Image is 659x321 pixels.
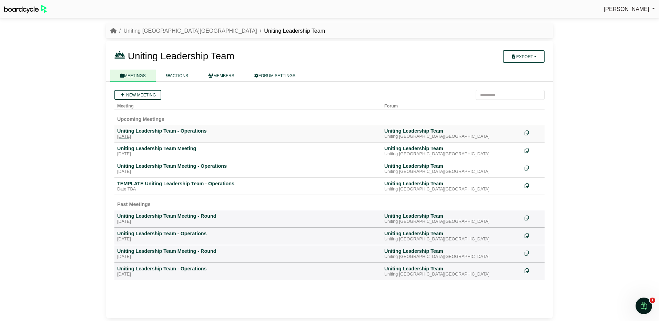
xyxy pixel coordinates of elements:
div: Make a copy [525,163,542,172]
div: [DATE] [117,254,379,260]
a: Uniting [GEOGRAPHIC_DATA][GEOGRAPHIC_DATA] [123,28,257,34]
div: Uniting [GEOGRAPHIC_DATA][GEOGRAPHIC_DATA] [384,134,519,139]
th: Forum [382,100,522,110]
span: Uniting Leadership Team [128,51,234,61]
div: Uniting [GEOGRAPHIC_DATA][GEOGRAPHIC_DATA] [384,169,519,175]
div: Uniting Leadership Team [384,128,519,134]
button: Export [503,50,545,63]
span: Past Meetings [117,201,151,207]
div: Uniting Leadership Team [384,163,519,169]
li: Uniting Leadership Team [257,27,325,35]
a: [PERSON_NAME] [604,5,655,14]
a: Uniting Leadership Team Uniting [GEOGRAPHIC_DATA][GEOGRAPHIC_DATA] [384,248,519,260]
a: Uniting Leadership Team Uniting [GEOGRAPHIC_DATA][GEOGRAPHIC_DATA] [384,145,519,157]
div: Uniting Leadership Team [384,145,519,152]
span: [PERSON_NAME] [604,6,649,12]
div: Uniting Leadership Team - Operations [117,266,379,272]
div: Uniting Leadership Team Meeting - Round [117,213,379,219]
div: Date TBA [117,187,379,192]
div: Uniting Leadership Team [384,248,519,254]
div: Make a copy [525,213,542,222]
a: Uniting Leadership Team Uniting [GEOGRAPHIC_DATA][GEOGRAPHIC_DATA] [384,230,519,242]
a: Uniting Leadership Team Uniting [GEOGRAPHIC_DATA][GEOGRAPHIC_DATA] [384,180,519,192]
div: Uniting Leadership Team Meeting [117,145,379,152]
div: [DATE] [117,237,379,242]
div: Uniting Leadership Team [384,180,519,187]
iframe: Intercom live chat [636,298,652,314]
img: BoardcycleBlackGreen-aaafeed430059cb809a45853b8cf6d952af9d84e6e89e1f1685b34bfd5cb7d64.svg [4,5,47,13]
div: [DATE] [117,152,379,157]
div: Uniting Leadership Team [384,266,519,272]
span: Upcoming Meetings [117,116,164,122]
div: [DATE] [117,169,379,175]
div: [DATE] [117,272,379,277]
nav: breadcrumb [110,27,325,35]
a: Uniting Leadership Team Uniting [GEOGRAPHIC_DATA][GEOGRAPHIC_DATA] [384,213,519,225]
div: Uniting [GEOGRAPHIC_DATA][GEOGRAPHIC_DATA] [384,219,519,225]
a: Uniting Leadership Team - Operations [DATE] [117,266,379,277]
div: Uniting Leadership Team - Operations [117,230,379,237]
div: Uniting [GEOGRAPHIC_DATA][GEOGRAPHIC_DATA] [384,272,519,277]
div: Make a copy [525,230,542,240]
div: Uniting Leadership Team [384,230,519,237]
a: Uniting Leadership Team Uniting [GEOGRAPHIC_DATA][GEOGRAPHIC_DATA] [384,266,519,277]
div: Make a copy [525,180,542,190]
div: Make a copy [525,145,542,155]
span: 1 [650,298,655,303]
div: Uniting Leadership Team - Operations [117,128,379,134]
a: Uniting Leadership Team Meeting - Round [DATE] [117,213,379,225]
div: Make a copy [525,248,542,257]
a: Uniting Leadership Team Uniting [GEOGRAPHIC_DATA][GEOGRAPHIC_DATA] [384,163,519,175]
th: Meeting [114,100,382,110]
a: New meeting [114,90,161,100]
a: Uniting Leadership Team - Operations [DATE] [117,128,379,139]
a: FORUM SETTINGS [244,70,305,82]
div: Uniting [GEOGRAPHIC_DATA][GEOGRAPHIC_DATA] [384,254,519,260]
div: Uniting Leadership Team Meeting - Round [117,248,379,254]
a: Uniting Leadership Team Meeting [DATE] [117,145,379,157]
a: Uniting Leadership Team Meeting - Operations [DATE] [117,163,379,175]
div: Make a copy [525,266,542,275]
div: [DATE] [117,219,379,225]
div: Uniting [GEOGRAPHIC_DATA][GEOGRAPHIC_DATA] [384,152,519,157]
a: Uniting Leadership Team Uniting [GEOGRAPHIC_DATA][GEOGRAPHIC_DATA] [384,128,519,139]
div: Uniting [GEOGRAPHIC_DATA][GEOGRAPHIC_DATA] [384,237,519,242]
div: TEMPLATE Uniting Leadership Team - Operations [117,180,379,187]
div: [DATE] [117,134,379,139]
a: MEETINGS [110,70,156,82]
div: Uniting Leadership Team [384,213,519,219]
a: Uniting Leadership Team - Operations [DATE] [117,230,379,242]
a: Uniting Leadership Team Meeting - Round [DATE] [117,248,379,260]
a: TEMPLATE Uniting Leadership Team - Operations Date TBA [117,180,379,192]
div: Make a copy [525,128,542,137]
div: Uniting Leadership Team Meeting - Operations [117,163,379,169]
a: MEMBERS [198,70,244,82]
div: Uniting [GEOGRAPHIC_DATA][GEOGRAPHIC_DATA] [384,187,519,192]
a: ACTIONS [156,70,198,82]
